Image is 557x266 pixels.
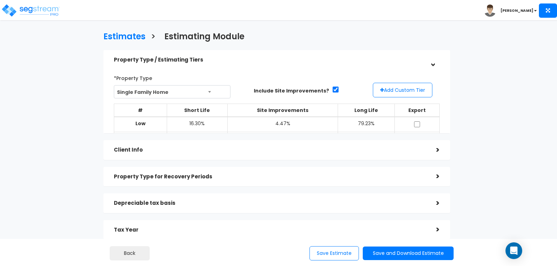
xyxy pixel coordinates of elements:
[426,145,440,155] div: >
[114,86,230,99] span: Single Family Home
[338,104,394,117] th: Long Life
[484,5,496,17] img: avatar.png
[309,246,359,260] button: Save Estimate
[135,120,146,127] b: Low
[114,85,230,98] span: Single Family Home
[114,72,152,82] label: *Property Type
[338,117,394,132] td: 79.23%
[228,117,338,132] td: 4.47%
[426,171,440,182] div: >
[395,104,440,117] th: Export
[114,200,426,206] h5: Depreciable tax basis
[159,25,244,46] a: Estimating Module
[110,246,150,260] a: Back
[114,57,426,63] h5: Property Type / Estimating Tiers
[505,242,522,259] div: Open Intercom Messenger
[151,32,156,43] h3: >
[254,87,329,94] label: Include Site Improvements?
[167,117,228,132] td: 16.30%
[427,53,438,67] div: >
[501,8,533,13] b: [PERSON_NAME]
[1,3,60,17] img: logo_pro_r.png
[114,147,426,153] h5: Client Info
[228,132,338,147] td: 6.76%
[114,104,167,117] th: #
[103,32,146,43] h3: Estimates
[114,227,426,233] h5: Tax Year
[228,104,338,117] th: Site Improvements
[98,25,146,46] a: Estimates
[426,224,440,235] div: >
[167,104,228,117] th: Short Life
[114,174,426,180] h5: Property Type for Recovery Periods
[164,32,244,43] h3: Estimating Module
[363,247,454,260] button: Save and Download Estimate
[426,198,440,209] div: >
[338,132,394,147] td: 74.67%
[167,132,228,147] td: 18.57%
[373,83,432,97] button: Add Custom Tier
